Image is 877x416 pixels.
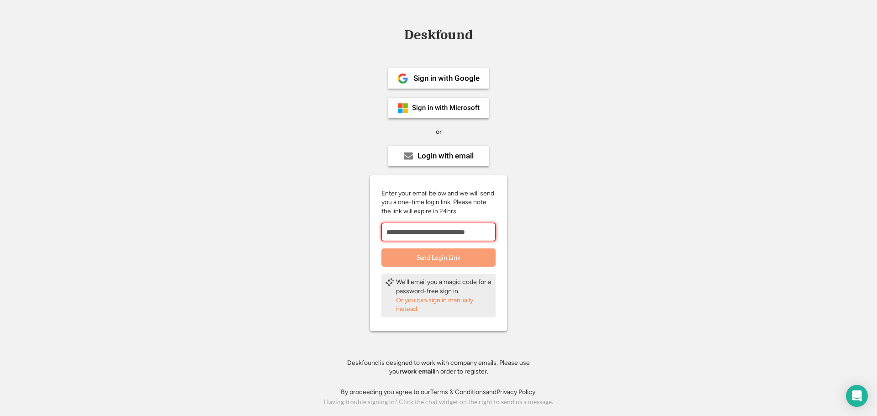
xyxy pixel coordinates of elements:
a: Terms & Conditions [430,388,486,396]
div: Enter your email below and we will send you a one-time login link. Please note the link will expi... [381,189,496,216]
div: By proceeding you agree to our and [341,388,537,397]
div: Or you can sign in manually instead. [396,296,492,314]
div: Sign in with Google [413,74,480,82]
div: Sign in with Microsoft [412,105,480,111]
div: or [436,127,442,137]
div: We'll email you a magic code for a password-free sign in. [396,278,492,295]
strong: work email [402,368,434,375]
img: ms-symbollockup_mssymbol_19.png [397,103,408,114]
div: Deskfound is designed to work with company emails. Please use your in order to register. [336,358,541,376]
img: 1024px-Google__G__Logo.svg.png [397,73,408,84]
div: Login with email [417,152,474,160]
div: Deskfound [400,28,477,42]
a: Privacy Policy. [497,388,537,396]
button: Send Login Link [381,248,496,267]
div: Open Intercom Messenger [846,385,868,407]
